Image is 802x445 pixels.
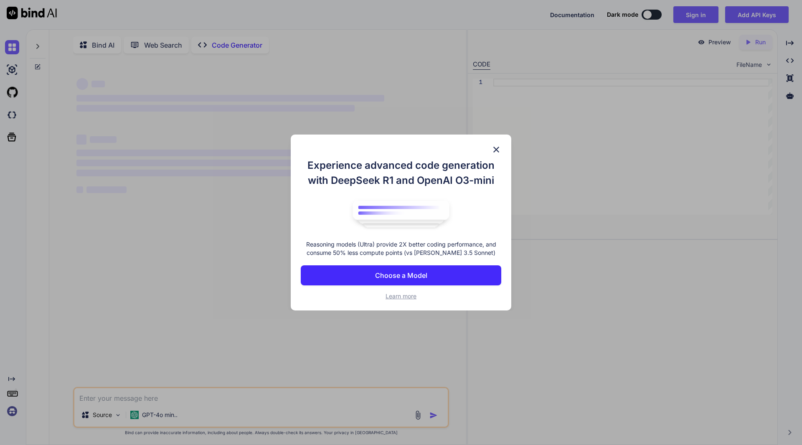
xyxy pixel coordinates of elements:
[375,270,427,280] p: Choose a Model
[386,292,416,300] span: Learn more
[301,158,501,188] h1: Experience advanced code generation with DeepSeek R1 and OpenAI O3-mini
[491,145,501,155] img: close
[301,265,501,285] button: Choose a Model
[301,240,501,257] p: Reasoning models (Ultra) provide 2X better coding performance, and consume 50% less compute point...
[347,196,455,232] img: bind logo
